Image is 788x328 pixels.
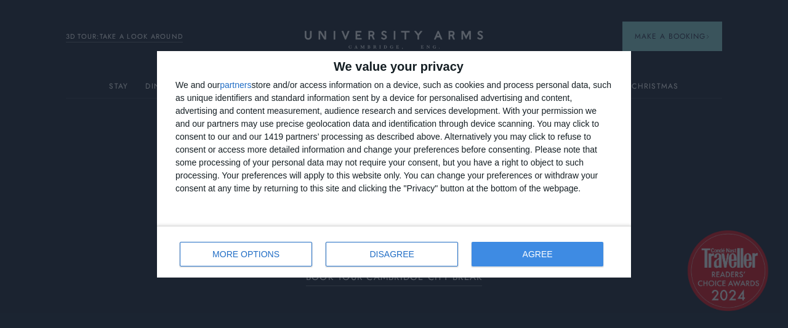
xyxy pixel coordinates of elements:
h2: We value your privacy [175,60,613,73]
div: qc-cmp2-ui [157,51,631,278]
button: MORE OPTIONS [180,242,312,266]
button: partners [220,81,251,89]
button: AGREE [472,242,603,266]
button: DISAGREE [326,242,458,266]
div: We and our store and/or access information on a device, such as cookies and process personal data... [175,79,613,195]
span: DISAGREE [370,250,414,258]
span: AGREE [523,250,553,258]
span: MORE OPTIONS [212,250,279,258]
